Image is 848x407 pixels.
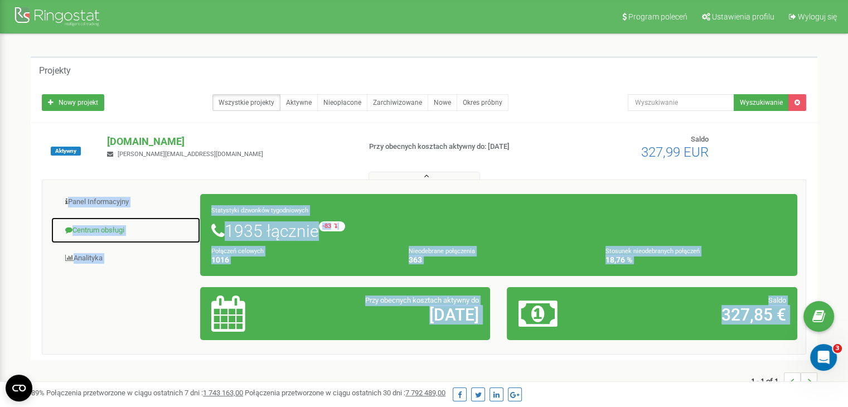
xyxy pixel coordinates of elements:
u: 7 792 489,00 [405,389,445,397]
h2: [DATE] [306,306,479,324]
a: Okres próbny [457,94,508,111]
iframe: Intercom live chat [810,344,837,371]
a: Nowe [428,94,457,111]
button: Open CMP widget [6,375,32,401]
span: 3 [833,344,842,353]
nav: ... [751,361,817,400]
span: Saldo [691,135,709,143]
input: Wyszukiwanie [628,94,734,111]
span: [PERSON_NAME][EMAIL_ADDRESS][DOMAIN_NAME] [118,151,263,158]
span: Przy obecnych kosztach aktywny do [365,296,479,304]
h4: 363 [409,256,589,264]
span: Aktywny [51,147,81,156]
small: -83 [319,221,345,231]
a: Panel Informacyjny [51,188,201,216]
button: Wyszukiwanie [734,94,789,111]
span: Ustawienia profilu [712,12,774,21]
span: Połączenia przetworzone w ciągu ostatnich 30 dni : [245,389,445,397]
span: Program poleceń [628,12,687,21]
p: Przy obecnych kosztach aktywny do: [DATE] [369,142,547,152]
small: Połączeń celowych [211,248,264,255]
small: Stosunek nieodebranych połączeń [605,248,700,255]
a: Nieopłacone [317,94,367,111]
span: Saldo [768,296,786,304]
small: Nieodebrane połączenia [409,248,475,255]
p: [DOMAIN_NAME] [107,134,351,149]
small: Statystyki dzwonków tygodniowych [211,207,308,214]
h5: Projekty [39,66,71,76]
span: Wyloguj się [798,12,837,21]
h2: 327,85 € [613,306,786,324]
h4: 1016 [211,256,392,264]
h4: 18,76 % [605,256,786,264]
span: 1 - 1 of 1 [751,372,784,389]
a: Wszystkie projekty [212,94,280,111]
h1: 1935 łącznie [211,221,786,240]
u: 1 743 163,00 [203,389,243,397]
a: Aktywne [280,94,318,111]
a: Zarchiwizowane [367,94,428,111]
a: Centrum obsługi [51,217,201,244]
a: Analityka [51,245,201,272]
span: 327,99 EUR [641,144,709,160]
span: Połączenia przetworzone w ciągu ostatnich 7 dni : [46,389,243,397]
a: Nowy projekt [42,94,104,111]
